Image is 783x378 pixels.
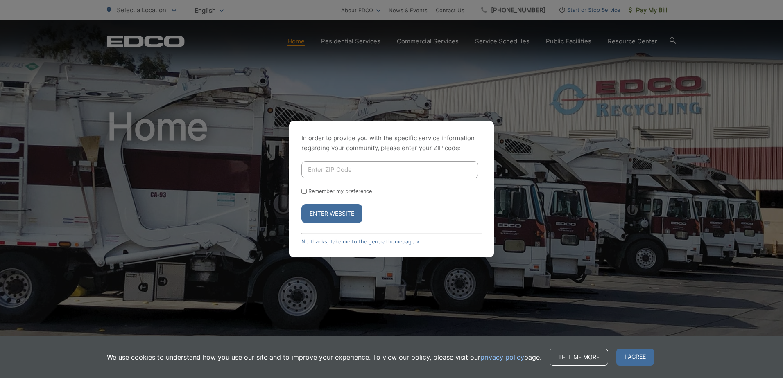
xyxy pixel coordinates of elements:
label: Remember my preference [308,188,372,194]
p: We use cookies to understand how you use our site and to improve your experience. To view our pol... [107,352,541,362]
a: Tell me more [550,349,608,366]
a: privacy policy [480,352,524,362]
span: I agree [616,349,654,366]
input: Enter ZIP Code [301,161,478,178]
p: In order to provide you with the specific service information regarding your community, please en... [301,133,482,153]
button: Enter Website [301,204,362,223]
a: No thanks, take me to the general homepage > [301,239,419,245]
